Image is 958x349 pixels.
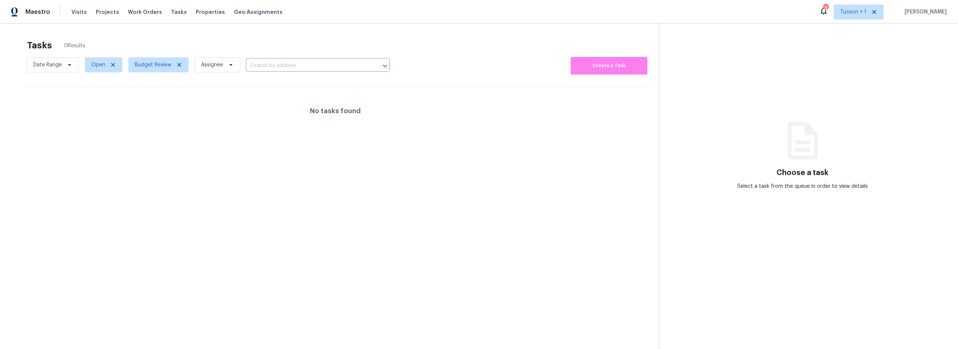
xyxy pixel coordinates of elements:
[571,57,647,75] button: Create a Task
[27,42,52,49] h2: Tasks
[96,8,119,16] span: Projects
[201,61,223,69] span: Assignee
[33,61,62,69] span: Date Range
[380,61,390,71] button: Open
[64,42,85,49] span: 0 Results
[901,8,947,16] span: [PERSON_NAME]
[310,107,361,115] h4: No tasks found
[823,4,828,12] div: 3
[128,8,162,16] span: Work Orders
[171,9,187,15] span: Tasks
[196,8,225,16] span: Properties
[234,8,283,16] span: Geo Assignments
[91,61,105,69] span: Open
[574,61,644,70] span: Create a Task
[71,8,87,16] span: Visits
[777,169,829,177] h3: Choose a task
[731,183,875,190] div: Select a task from the queue in order to view details
[246,60,369,72] input: Search by address
[25,8,50,16] span: Maestro
[840,8,866,16] span: Tucson + 1
[135,61,171,69] span: Budget Review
